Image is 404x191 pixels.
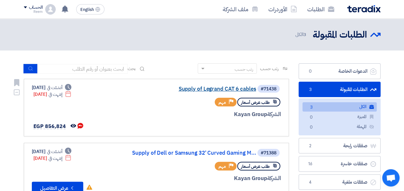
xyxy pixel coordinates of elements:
[299,174,381,190] a: صفقات ملغية4
[307,161,314,167] span: 16
[219,99,226,105] span: مهم
[128,150,256,156] a: Supply of Dell or Samsung 32' Curved Gaming M...
[235,66,253,73] div: رتب حسب
[47,148,62,155] span: أنشئت في
[126,110,281,119] div: Kayan Group
[308,124,315,131] span: 0
[33,123,66,130] span: EGP 856,824
[241,163,270,169] span: طلب عرض أسعار
[24,10,43,14] div: Reem
[45,4,56,14] img: profile_test.png
[32,84,72,91] div: [DATE]
[241,99,270,105] span: طلب عرض أسعار
[308,114,315,121] span: 0
[128,86,256,92] a: Supply of Legrand CAT 6 cables
[32,148,72,155] div: [DATE]
[128,65,136,72] span: بحث
[29,5,43,10] div: الحساب
[302,2,339,17] a: الطلبات
[260,65,278,72] span: رتب حسب
[307,179,314,186] span: 4
[299,138,381,154] a: صفقات رابحة2
[303,31,306,38] span: 3
[302,122,377,132] a: المهملة
[218,2,263,17] a: ملف الشركة
[33,155,72,162] div: [DATE]
[307,143,314,149] span: 2
[382,169,400,186] div: Open chat
[299,82,381,97] a: الطلبات المقبولة3
[308,104,315,111] span: 3
[263,2,302,17] a: الأوردرات
[76,4,104,14] button: English
[307,68,314,75] span: 0
[302,112,377,122] a: المميزة
[307,86,314,93] span: 3
[126,174,281,183] div: Kayan Group
[49,91,62,98] span: إنتهت في
[302,102,377,112] a: الكل
[313,29,367,41] h2: الطلبات المقبولة
[33,91,72,98] div: [DATE]
[267,110,281,118] span: الشركة
[49,155,62,162] span: إنتهت في
[219,163,226,169] span: مهم
[80,7,94,12] span: English
[47,84,62,91] span: أنشئت في
[299,63,381,79] a: الدعوات الخاصة0
[38,64,128,74] input: ابحث بعنوان أو رقم الطلب
[261,87,276,91] div: #71438
[261,151,276,155] div: #71388
[347,5,381,13] img: Teradix logo
[267,174,281,182] span: الشركة
[295,31,308,38] span: الكل
[299,156,381,172] a: صفقات خاسرة16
